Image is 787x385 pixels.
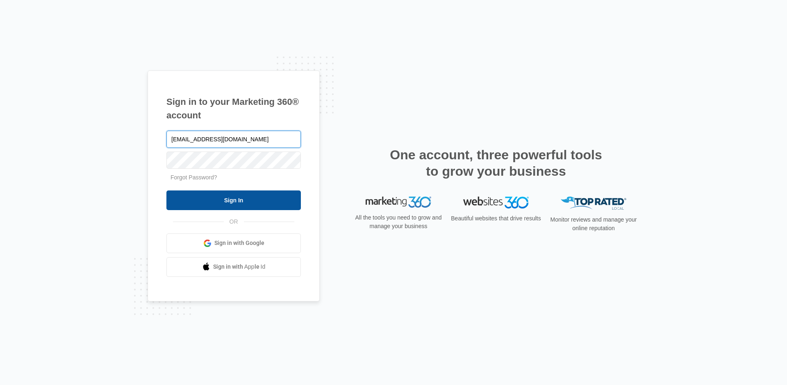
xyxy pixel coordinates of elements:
input: Email [166,131,301,148]
h1: Sign in to your Marketing 360® account [166,95,301,122]
h2: One account, three powerful tools to grow your business [387,147,605,179]
a: Forgot Password? [171,174,217,181]
p: Monitor reviews and manage your online reputation [548,215,639,233]
img: Top Rated Local [561,197,626,210]
span: OR [224,217,244,226]
a: Sign in with Google [166,233,301,253]
p: All the tools you need to grow and manage your business [353,213,444,231]
span: Sign in with Google [214,239,264,247]
img: Marketing 360 [366,197,431,208]
img: Websites 360 [463,197,529,208]
a: Sign in with Apple Id [166,257,301,277]
span: Sign in with Apple Id [213,263,266,271]
input: Sign In [166,190,301,210]
p: Beautiful websites that drive results [450,214,542,223]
